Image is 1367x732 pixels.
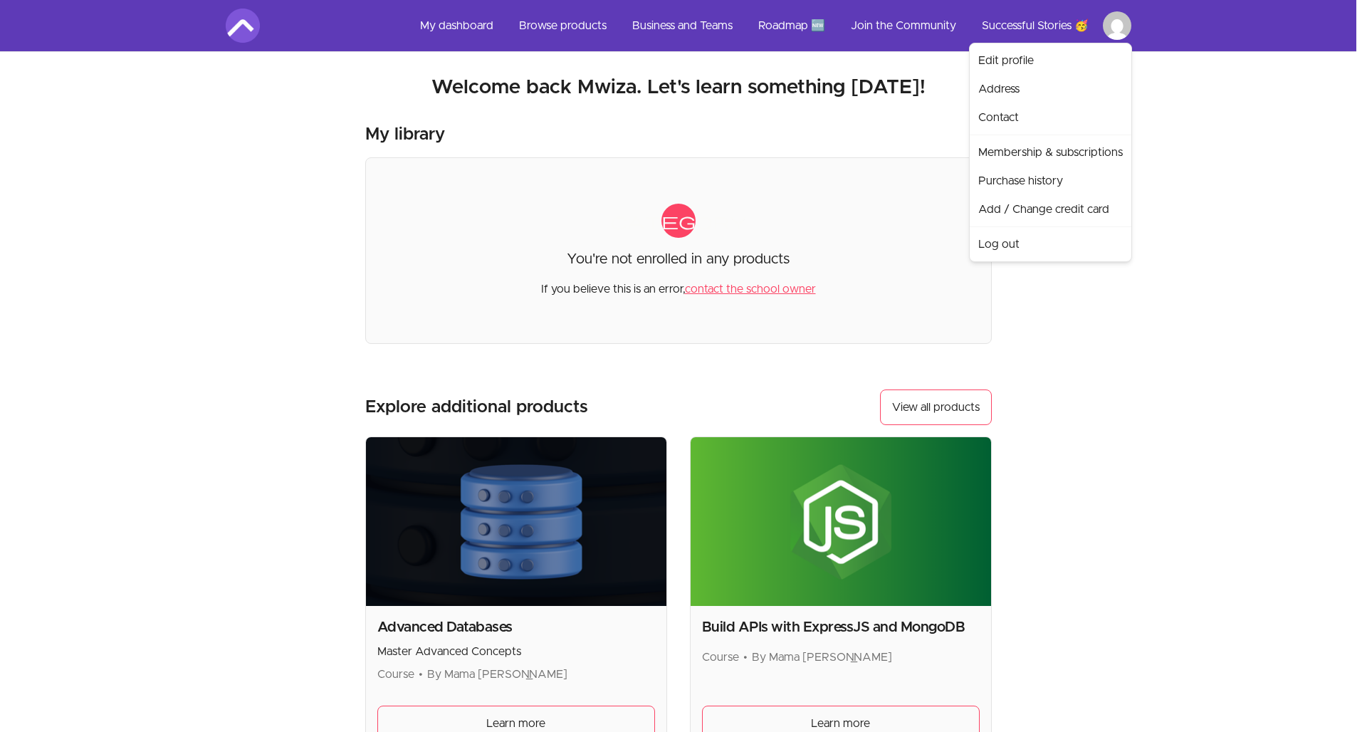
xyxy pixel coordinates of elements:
a: Purchase history [973,167,1128,195]
a: Membership & subscriptions [973,138,1128,167]
a: Add / Change credit card [973,195,1128,224]
a: Contact [973,103,1128,132]
a: Address [973,75,1128,103]
a: Log out [973,230,1128,258]
a: Edit profile [973,46,1128,75]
